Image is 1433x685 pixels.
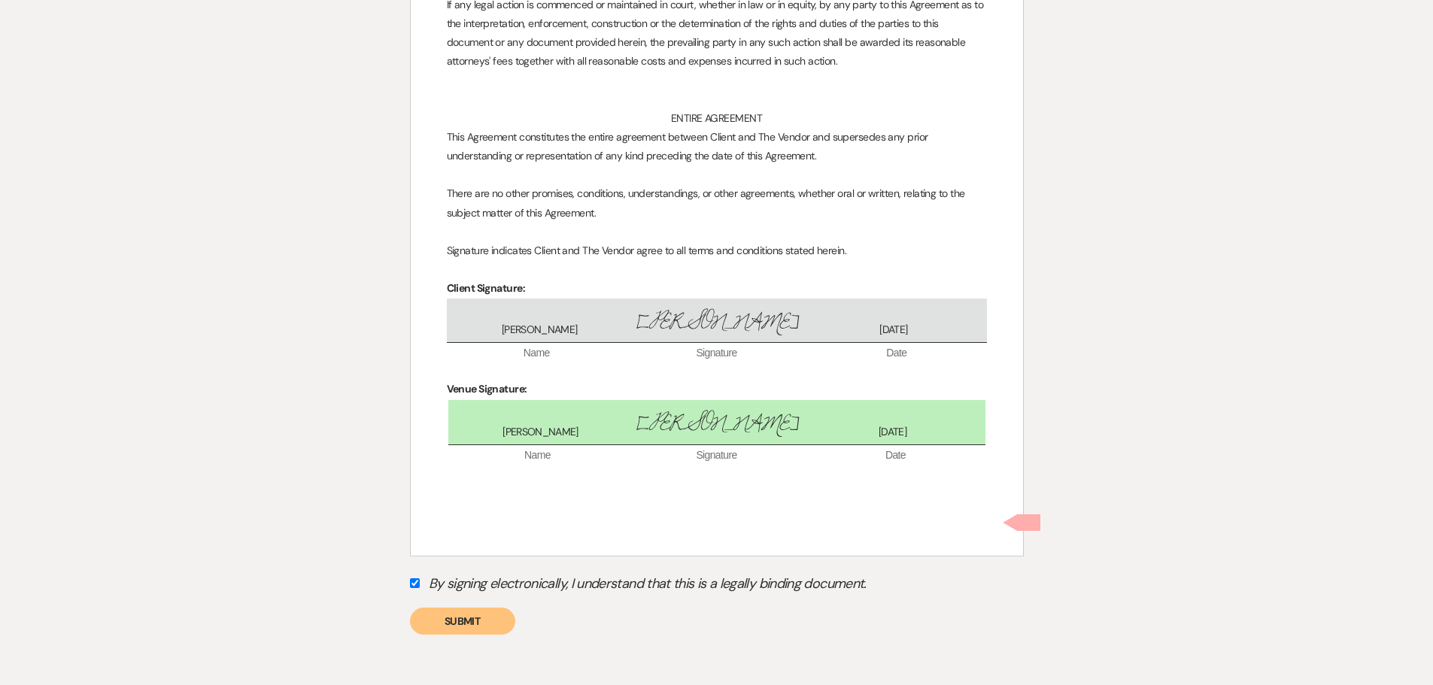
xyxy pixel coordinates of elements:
[453,425,629,440] span: [PERSON_NAME]
[629,408,805,440] span: [PERSON_NAME]
[628,306,805,338] span: [PERSON_NAME]
[448,448,627,463] span: Name
[447,186,967,219] span: There are no other promises, conditions, understandings, or other agreements, whether oral or wri...
[805,323,982,338] span: [DATE]
[410,571,1024,600] label: By signing electronically, I understand that this is a legally binding document.
[806,448,985,463] span: Date
[627,448,806,463] span: Signature
[805,425,981,440] span: [DATE]
[410,578,420,588] input: By signing electronically, I understand that this is a legally binding document.
[671,111,762,125] span: ENTIRE AGREEMENT
[451,323,628,338] span: [PERSON_NAME]
[447,244,847,257] span: Signature indicates Client and The Vendor agree to all terms and conditions stated herein.
[447,382,527,396] strong: Venue Signature:
[410,608,515,635] button: Submit
[806,346,986,361] span: Date
[447,281,525,295] strong: Client Signature:
[627,346,806,361] span: Signature
[447,346,627,361] span: Name
[447,130,931,162] span: This Agreement constitutes the entire agreement between Client and The Vendor and supersedes any ...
